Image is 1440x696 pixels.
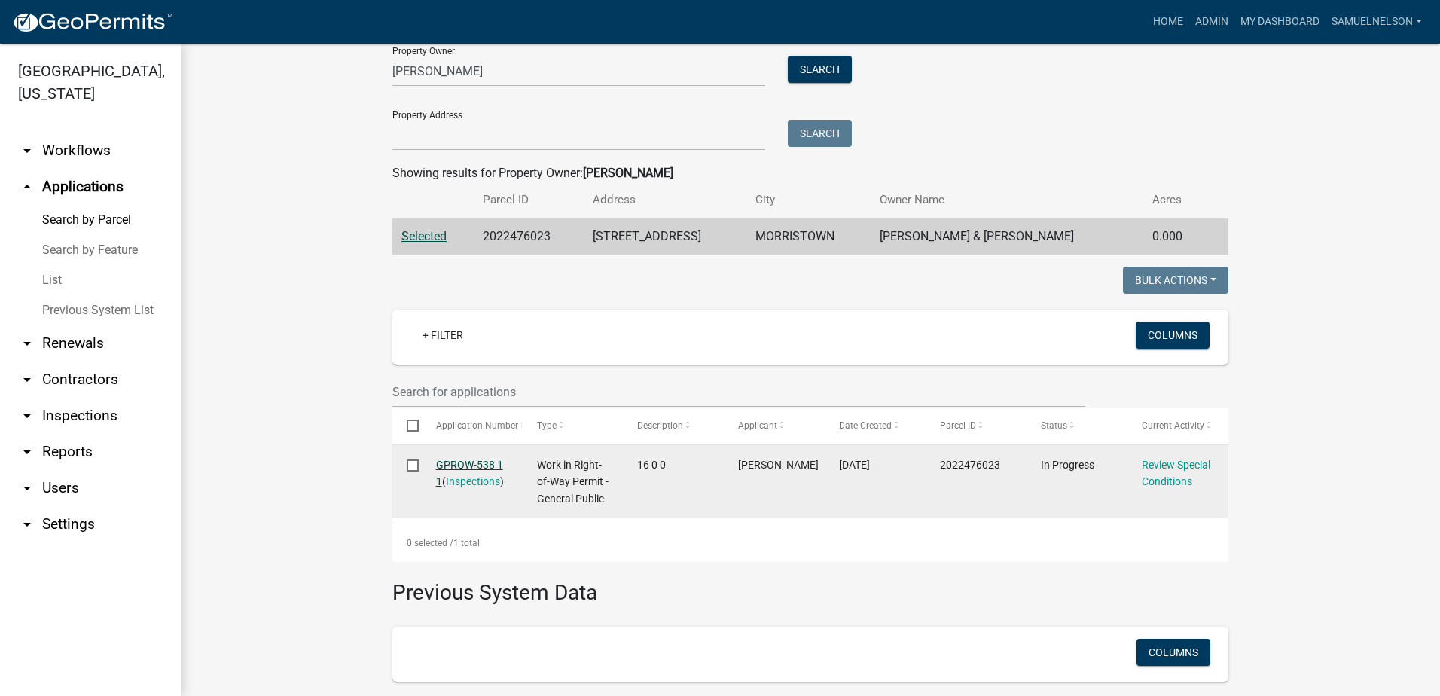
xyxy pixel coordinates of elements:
strong: [PERSON_NAME] [583,166,673,180]
span: 2022476023 [940,459,1000,471]
a: Admin [1189,8,1234,36]
span: 16 0 0 [637,459,666,471]
i: arrow_drop_down [18,443,36,461]
i: arrow_drop_down [18,407,36,425]
th: Owner Name [871,182,1143,218]
span: Troy Dahle [738,459,819,471]
i: arrow_drop_up [18,178,36,196]
datatable-header-cell: Select [392,408,421,444]
a: Selected [401,229,447,243]
datatable-header-cell: Date Created [825,408,926,444]
a: samuelnelson [1326,8,1428,36]
td: [PERSON_NAME] & [PERSON_NAME] [871,218,1143,255]
datatable-header-cell: Status [1027,408,1127,444]
span: Parcel ID [940,420,976,431]
span: Description [637,420,683,431]
td: [STREET_ADDRESS] [584,218,746,255]
datatable-header-cell: Applicant [724,408,825,444]
i: arrow_drop_down [18,334,36,353]
th: Address [584,182,746,218]
i: arrow_drop_down [18,479,36,497]
td: 0.000 [1143,218,1205,255]
span: Current Activity [1142,420,1204,431]
span: Applicant [738,420,777,431]
div: 1 total [392,524,1228,562]
span: 0 selected / [407,538,453,548]
span: Type [537,420,557,431]
a: Inspections [446,475,500,487]
datatable-header-cell: Description [623,408,724,444]
datatable-header-cell: Current Activity [1127,408,1228,444]
td: 2022476023 [474,218,584,255]
button: Search [788,56,852,83]
div: ( ) [436,456,508,491]
i: arrow_drop_down [18,515,36,533]
datatable-header-cell: Type [522,408,623,444]
div: Showing results for Property Owner: [392,164,1228,182]
datatable-header-cell: Parcel ID [926,408,1027,444]
button: Search [788,120,852,147]
span: 06/25/2025 [839,459,870,471]
a: Home [1147,8,1189,36]
span: Date Created [839,420,892,431]
button: Columns [1136,639,1210,666]
a: Review Special Conditions [1142,459,1210,488]
span: Application Number [436,420,518,431]
th: City [746,182,871,218]
i: arrow_drop_down [18,142,36,160]
a: GPROW-538 1 1 [436,459,503,488]
button: Columns [1136,322,1210,349]
span: In Progress [1041,459,1094,471]
td: MORRISTOWN [746,218,871,255]
a: + Filter [410,322,475,349]
th: Acres [1143,182,1205,218]
h3: Previous System Data [392,562,1228,609]
i: arrow_drop_down [18,371,36,389]
a: My Dashboard [1234,8,1326,36]
button: Bulk Actions [1123,267,1228,294]
span: Status [1041,420,1067,431]
th: Parcel ID [474,182,584,218]
input: Search for applications [392,377,1085,408]
datatable-header-cell: Application Number [421,408,522,444]
span: Work in Right-of-Way Permit - General Public [537,459,609,505]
